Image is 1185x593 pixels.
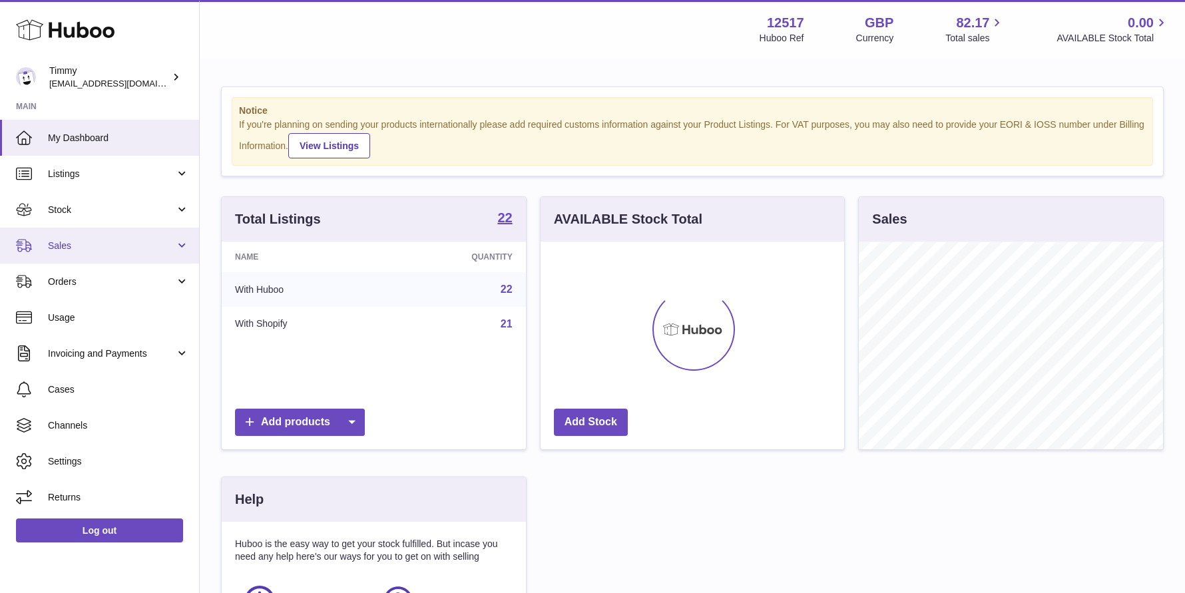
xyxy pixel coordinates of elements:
[239,118,1146,158] div: If you're planning on sending your products internationally please add required customs informati...
[385,242,525,272] th: Quantity
[48,347,175,360] span: Invoicing and Payments
[48,132,189,144] span: My Dashboard
[49,78,196,89] span: [EMAIL_ADDRESS][DOMAIN_NAME]
[865,14,893,32] strong: GBP
[48,455,189,468] span: Settings
[497,211,512,227] a: 22
[501,284,513,295] a: 22
[48,240,175,252] span: Sales
[48,311,189,324] span: Usage
[1057,32,1169,45] span: AVAILABLE Stock Total
[235,538,513,563] p: Huboo is the easy way to get your stock fulfilled. But incase you need any help here's our ways f...
[872,210,907,228] h3: Sales
[48,168,175,180] span: Listings
[501,318,513,329] a: 21
[1128,14,1154,32] span: 0.00
[945,14,1005,45] a: 82.17 Total sales
[222,242,385,272] th: Name
[48,491,189,504] span: Returns
[235,491,264,508] h3: Help
[16,67,36,87] img: support@pumpkinproductivity.org
[767,14,804,32] strong: 12517
[222,272,385,307] td: With Huboo
[48,419,189,432] span: Channels
[945,32,1005,45] span: Total sales
[497,211,512,224] strong: 22
[760,32,804,45] div: Huboo Ref
[554,409,628,436] a: Add Stock
[16,518,183,542] a: Log out
[554,210,702,228] h3: AVAILABLE Stock Total
[1057,14,1169,45] a: 0.00 AVAILABLE Stock Total
[956,14,989,32] span: 82.17
[856,32,894,45] div: Currency
[235,210,321,228] h3: Total Listings
[48,276,175,288] span: Orders
[48,383,189,396] span: Cases
[235,409,365,436] a: Add products
[239,104,1146,117] strong: Notice
[288,133,370,158] a: View Listings
[49,65,169,90] div: Timmy
[48,204,175,216] span: Stock
[222,307,385,341] td: With Shopify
